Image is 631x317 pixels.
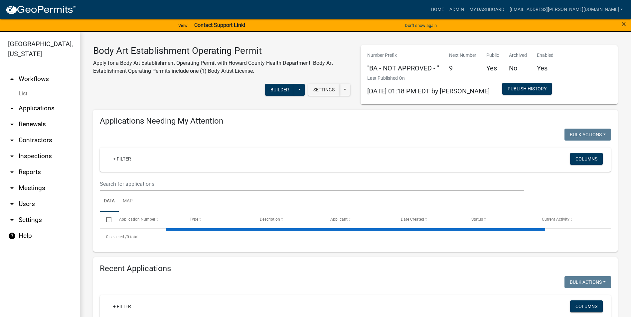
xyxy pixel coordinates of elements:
p: Apply for a Body Art Establishment Operating Permit with Howard County Health Department. Body Ar... [93,59,351,75]
button: Builder [265,84,294,96]
i: arrow_drop_down [8,168,16,176]
p: Archived [509,52,527,59]
button: Close [622,20,626,28]
button: Bulk Actions [564,276,611,288]
datatable-header-cell: Select [100,212,112,228]
a: Data [100,191,119,212]
a: View [176,20,190,31]
button: Publish History [502,83,552,95]
i: arrow_drop_down [8,152,16,160]
p: Enabled [537,52,553,59]
a: + Filter [108,153,136,165]
h5: 9 [449,64,476,72]
i: help [8,232,16,240]
h5: Yes [486,64,499,72]
h4: Recent Applications [100,264,611,273]
button: Columns [570,300,603,312]
datatable-header-cell: Date Created [394,212,465,228]
span: Status [471,217,483,222]
i: arrow_drop_down [8,136,16,144]
datatable-header-cell: Status [465,212,536,228]
i: arrow_drop_down [8,200,16,208]
i: arrow_drop_down [8,184,16,192]
h5: No [509,64,527,72]
a: My Dashboard [467,3,507,16]
button: Don't show again [402,20,439,31]
i: arrow_drop_down [8,120,16,128]
button: Settings [308,84,340,96]
a: [EMAIL_ADDRESS][PERSON_NAME][DOMAIN_NAME] [507,3,626,16]
span: Applicant [330,217,348,222]
datatable-header-cell: Current Activity [536,212,606,228]
a: + Filter [108,300,136,312]
wm-modal-confirm: Workflow Publish History [502,86,552,92]
p: Last Published On [367,75,490,82]
i: arrow_drop_down [8,104,16,112]
i: arrow_drop_down [8,216,16,224]
datatable-header-cell: Description [253,212,324,228]
span: 0 selected / [106,235,127,239]
h5: "BA - NOT APPROVED - " [367,64,439,72]
h4: Applications Needing My Attention [100,116,611,126]
span: × [622,19,626,29]
a: Map [119,191,137,212]
p: Number Prefix [367,52,439,59]
datatable-header-cell: Application Number [112,212,183,228]
span: Application Number [119,217,155,222]
button: Columns [570,153,603,165]
strong: Contact Support Link! [194,22,245,28]
input: Search for applications [100,177,524,191]
a: Admin [447,3,467,16]
span: Date Created [401,217,424,222]
button: Bulk Actions [564,129,611,141]
span: Description [260,217,280,222]
div: 0 total [100,229,611,245]
h5: Yes [537,64,553,72]
p: Public [486,52,499,59]
span: [DATE] 01:18 PM EDT by [PERSON_NAME] [367,87,490,95]
datatable-header-cell: Applicant [324,212,394,228]
h3: Body Art Establishment Operating Permit [93,45,351,56]
p: Next Number [449,52,476,59]
span: Current Activity [542,217,569,222]
span: Type [190,217,198,222]
a: Home [428,3,447,16]
i: arrow_drop_up [8,75,16,83]
datatable-header-cell: Type [183,212,253,228]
